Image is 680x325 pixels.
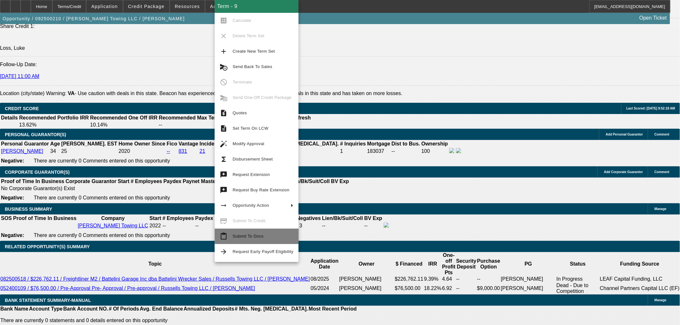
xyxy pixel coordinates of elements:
[220,171,228,179] mat-icon: try
[655,170,669,174] span: Comment
[456,148,461,153] img: linkedin-icon.png
[501,282,556,294] td: [PERSON_NAME]
[68,91,75,96] b: VA
[364,222,383,229] td: --
[1,215,12,222] th: SOS
[0,276,310,282] a: 082500518 / $226,762.11 / Freightliner M2 / Battelini Garage Inc dba Battelini Wrecker Sales / Ru...
[50,148,60,155] td: 34
[1,178,65,185] th: Proof of Time In Business
[367,148,391,155] td: 183037
[309,306,357,312] th: Most Recent Period
[339,252,395,276] th: Owner
[195,222,214,229] td: --
[119,141,166,146] b: Home Owner Since
[90,115,158,121] th: Recommended One Off IRR
[1,158,24,163] b: Negative:
[5,106,39,111] span: CREDIT SCORE
[310,252,339,276] th: Application Date
[63,306,109,312] th: Bank Account NO.
[195,215,213,221] b: Paydex
[1,148,43,154] a: [PERSON_NAME]
[86,0,122,13] button: Application
[5,298,91,303] span: BANK STATEMENT SUMMARY-MANUAL
[220,233,228,240] mat-icon: content_paste
[34,233,170,238] span: There are currently 0 Comments entered on this opportunity
[501,252,556,276] th: PG
[424,282,442,294] td: 18.22%
[322,215,363,221] b: Lien/Bk/Suit/Coll
[109,306,139,312] th: # Of Periods
[391,148,421,155] td: --
[331,179,349,184] b: BV Exp
[163,215,194,221] b: # Employees
[442,252,456,276] th: One-off Profit Pts
[292,215,321,221] b: # Negatives
[0,318,357,323] p: There are currently 0 statements and 0 details entered on this opportunity
[233,172,270,177] span: Request Extension
[477,252,501,276] th: Purchase Option
[5,170,70,175] span: CORPORATE GUARANTOR(S)
[205,0,233,13] button: Actions
[501,276,556,282] td: [PERSON_NAME]
[220,48,228,55] mat-icon: add
[61,141,117,146] b: [PERSON_NAME]. EST
[19,122,89,128] td: 13.62%
[364,215,382,221] b: BV Exp
[339,282,395,294] td: [PERSON_NAME]
[220,248,228,256] mat-icon: arrow_forward
[556,252,600,276] th: Status
[456,252,477,276] th: Security Deposit
[179,148,187,154] a: 831
[5,244,90,249] span: RELATED OPPORTUNITY(S) SUMMARY
[604,170,643,174] span: Add Corporate Guarantor
[600,282,680,294] td: Channel Partners Capital LLC (EF)
[210,4,228,9] span: Actions
[5,206,52,212] span: BUSINESS SUMMARY
[233,110,247,115] span: Quotes
[158,122,221,128] td: --
[655,207,667,211] span: Manage
[442,282,456,294] td: 6.92
[310,276,339,282] td: 08/2025
[220,63,228,71] mat-icon: cancel_schedule_send
[233,64,272,69] span: Send Back To Sales
[50,141,60,146] b: Age
[118,179,129,184] b: Start
[1,233,24,238] b: Negative:
[119,148,130,154] span: 2020
[183,179,233,184] b: Paynet Master Score
[220,140,228,148] mat-icon: auto_fix_high
[220,125,228,132] mat-icon: description
[149,222,161,229] td: 2022
[233,126,268,131] span: Set Term On LCW
[167,141,177,146] b: Fico
[220,186,228,194] mat-icon: try
[600,252,680,276] th: Funding Source
[175,4,200,9] span: Resources
[131,179,162,184] b: # Employees
[179,141,198,146] b: Vantage
[19,115,89,121] th: Recommended Portfolio IRR
[90,122,158,128] td: 10.14%
[167,148,170,154] a: --
[424,252,442,276] th: IRR
[0,285,255,291] a: 052400109 / $76,500.00 / Pre-Approval Pre- Approval / Pre-approval / Russells Towing LLC / [PERSO...
[449,148,454,153] img: facebook-icon.png
[220,155,228,163] mat-icon: functions
[655,133,669,136] span: Comment
[183,306,234,312] th: Annualized Deposits
[626,107,675,110] span: Last Scored: [DATE] 9:52:18 AM
[5,132,66,137] span: PERSONAL GUARANTOR(S)
[1,141,49,146] b: Personal Guarantor
[3,16,185,21] span: Opportunity / 092500210 / [PERSON_NAME] Towing LLC / [PERSON_NAME]
[340,141,366,146] b: # Inquiries
[395,252,424,276] th: $ Financed
[66,179,116,184] b: Corporate Guarantor
[477,282,501,294] td: $9,000.00
[442,276,456,282] td: 4.64
[310,282,339,294] td: 05/2024
[1,195,24,200] b: Negative:
[233,188,290,192] span: Request Buy Rate Extension
[235,306,309,312] th: # Mts. Neg. [MEDICAL_DATA].
[170,0,205,13] button: Resources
